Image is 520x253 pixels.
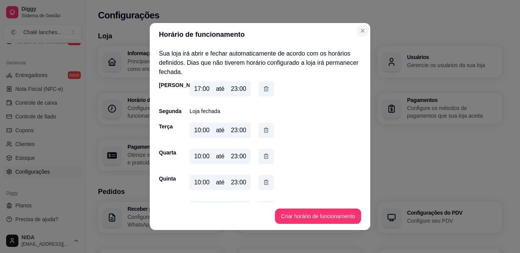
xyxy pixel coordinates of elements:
div: até [216,84,224,94]
div: até [216,178,224,187]
div: 10:00 [194,126,209,135]
div: Quinta [159,175,174,182]
button: Close [356,25,369,37]
div: 17:00 [194,84,209,94]
p: Loja fechada [190,107,220,115]
div: até [216,126,224,135]
div: 23:00 [231,126,246,135]
div: 23:00 [231,84,246,94]
div: [PERSON_NAME] [159,81,174,89]
p: Sua loja irá abrir e fechar automaticamente de acordo com os horários definidos. Dias que não tiv... [159,49,361,77]
div: Quarta [159,149,174,156]
header: Horário de funcionamento [150,23,370,46]
div: Sexta [159,201,174,209]
div: até [216,152,224,161]
div: 10:00 [194,152,209,161]
div: 23:00 [231,152,246,161]
button: Criar horário de funcionamento [275,209,361,224]
div: Segunda [159,107,174,115]
div: Terça [159,123,174,130]
div: 10:00 [194,178,209,187]
div: 23:00 [231,178,246,187]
